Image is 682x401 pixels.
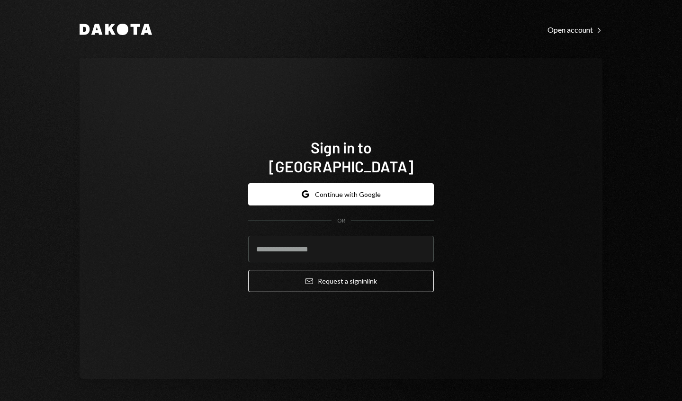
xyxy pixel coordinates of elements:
[547,24,602,35] a: Open account
[248,183,434,205] button: Continue with Google
[248,138,434,176] h1: Sign in to [GEOGRAPHIC_DATA]
[248,270,434,292] button: Request a signinlink
[337,217,345,225] div: OR
[547,25,602,35] div: Open account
